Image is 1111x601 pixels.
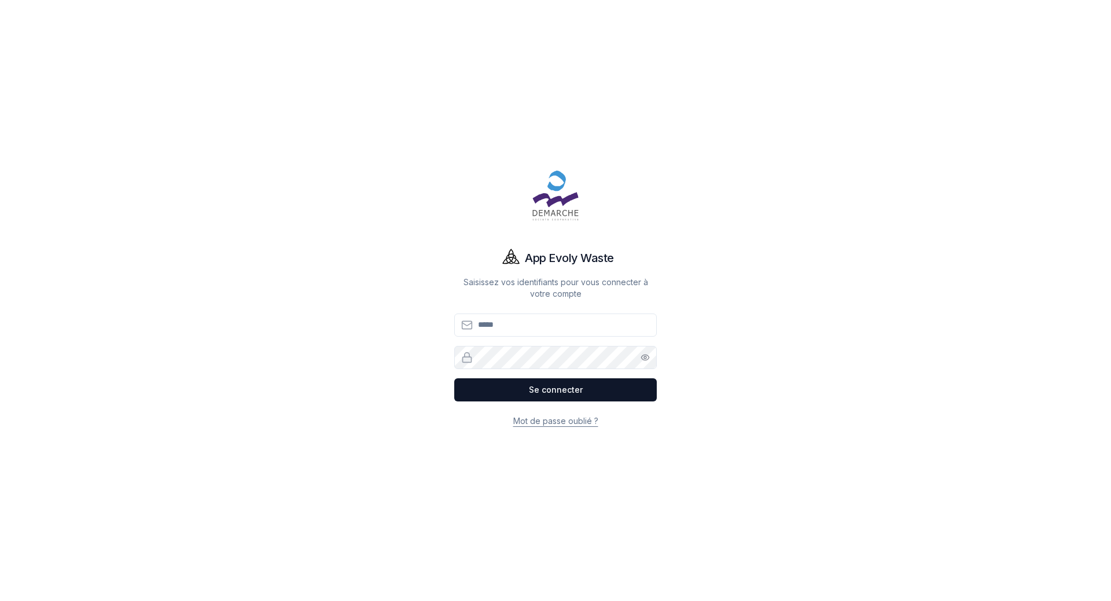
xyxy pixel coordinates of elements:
img: Evoly Logo [497,244,525,272]
button: Se connecter [454,378,657,401]
p: Saisissez vos identifiants pour vous connecter à votre compte [454,276,657,300]
h1: App Evoly Waste [525,250,614,266]
img: Démarche Logo [528,168,583,223]
a: Mot de passe oublié ? [513,416,598,426]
